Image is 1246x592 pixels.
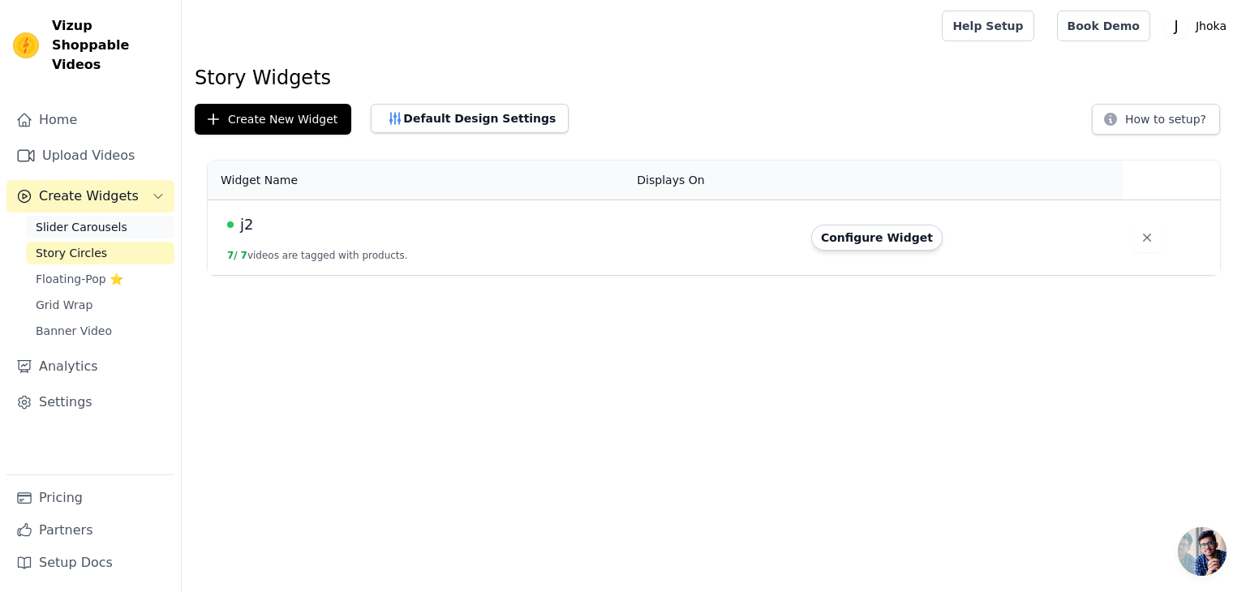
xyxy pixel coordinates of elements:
button: Create Widgets [6,180,174,212]
button: Configure Widget [811,225,943,251]
span: Create Widgets [39,187,139,206]
a: Help Setup [942,11,1033,41]
a: Analytics [6,350,174,383]
a: How to setup? [1092,115,1220,131]
span: Banner Video [36,323,112,339]
button: J Jhoka [1163,11,1233,41]
div: Open chat [1178,527,1227,576]
span: Story Circles [36,245,107,261]
a: Upload Videos [6,139,174,172]
img: Vizup [13,32,39,58]
a: Floating-Pop ⭐ [26,268,174,290]
span: 7 / [227,250,238,261]
a: Partners [6,514,174,547]
a: Story Circles [26,242,174,264]
text: J [1173,18,1178,34]
a: Settings [6,386,174,418]
th: Widget Name [208,161,627,200]
button: Delete widget [1132,223,1162,252]
a: Slider Carousels [26,216,174,238]
a: Book Demo [1057,11,1150,41]
span: j2 [240,213,253,236]
button: Create New Widget [195,104,351,135]
a: Banner Video [26,320,174,342]
button: Default Design Settings [371,104,569,133]
p: Jhoka [1189,11,1233,41]
a: Grid Wrap [26,294,174,316]
a: Pricing [6,482,174,514]
a: Home [6,104,174,136]
h1: Story Widgets [195,65,1233,91]
th: Displays On [627,161,801,200]
span: Vizup Shoppable Videos [52,16,168,75]
span: Grid Wrap [36,297,92,313]
span: Slider Carousels [36,219,127,235]
button: How to setup? [1092,104,1220,135]
span: Floating-Pop ⭐ [36,271,123,287]
span: 7 [241,250,247,261]
button: 7/ 7videos are tagged with products. [227,249,408,262]
span: Live Published [227,221,234,228]
a: Setup Docs [6,547,174,579]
